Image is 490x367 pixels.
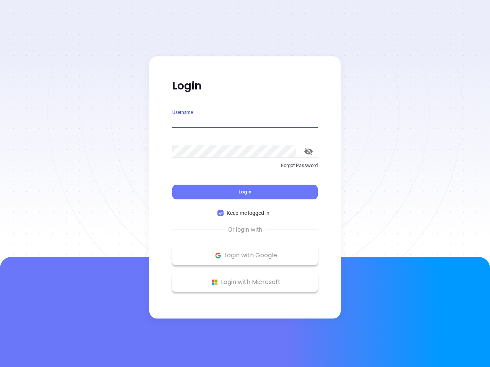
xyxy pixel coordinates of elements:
[172,185,318,199] button: Login
[176,250,314,261] p: Login with Google
[172,79,318,93] p: Login
[224,209,273,217] span: Keep me logged in
[176,276,314,288] p: Login with Microsoft
[172,110,193,115] label: Username
[172,162,318,169] p: Forgot Password
[299,142,318,161] button: toggle password visibility
[172,273,318,292] button: Microsoft Logo Login with Microsoft
[238,188,252,195] span: Login
[210,278,219,287] img: Microsoft Logo
[224,225,266,234] span: Or login with
[213,251,223,260] img: Google Logo
[172,162,318,175] a: Forgot Password
[172,246,318,265] button: Google Logo Login with Google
